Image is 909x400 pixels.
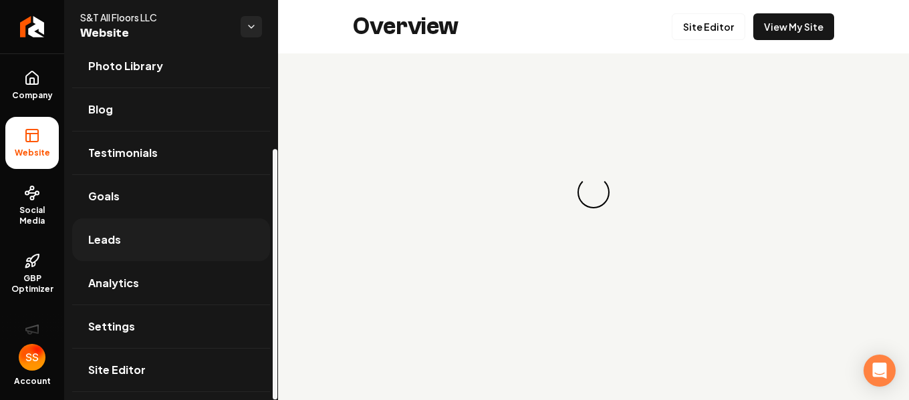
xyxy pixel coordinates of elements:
span: Website [9,148,55,158]
a: Blog [72,88,270,131]
a: Settings [72,305,270,348]
span: Photo Library [88,58,163,74]
a: Analytics [72,262,270,305]
a: Company [5,59,59,112]
span: Social Media [5,205,59,226]
button: Open user button [19,344,45,371]
span: Analytics [88,275,139,291]
img: Rebolt Logo [20,16,45,37]
img: Steven Scott [19,344,45,371]
div: Loading [576,175,612,210]
div: Open Intercom Messenger [864,355,896,387]
a: Testimonials [72,132,270,174]
span: Company [7,90,58,101]
a: Goals [72,175,270,218]
a: View My Site [753,13,834,40]
a: Social Media [5,174,59,237]
a: Photo Library [72,45,270,87]
a: GBP Optimizer [5,242,59,305]
span: Testimonials [88,145,158,161]
a: Site Editor [672,13,745,40]
span: Settings [88,319,135,335]
span: Blog [88,102,113,118]
span: Goals [88,188,120,204]
span: Account [14,376,51,387]
a: Site Editor [72,349,270,391]
h2: Overview [353,13,459,40]
a: Leads [72,218,270,261]
span: Leads [88,232,121,248]
span: GBP Optimizer [5,273,59,294]
span: Website [80,24,230,43]
span: Site Editor [88,362,146,378]
span: S&T All Floors LLC [80,11,230,24]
